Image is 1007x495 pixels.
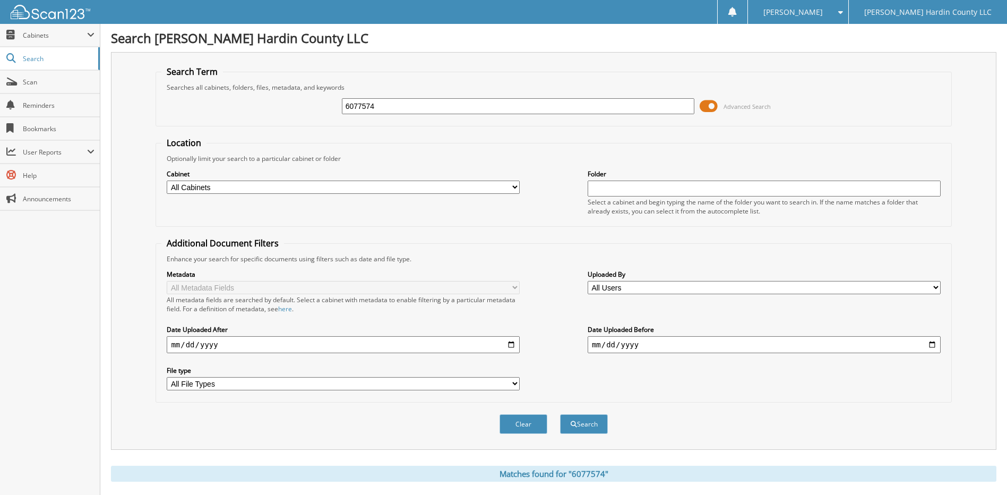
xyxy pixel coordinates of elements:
[161,66,223,78] legend: Search Term
[588,325,941,334] label: Date Uploaded Before
[23,171,94,180] span: Help
[167,295,520,313] div: All metadata fields are searched by default. Select a cabinet with metadata to enable filtering b...
[23,194,94,203] span: Announcements
[167,366,520,375] label: File type
[588,336,941,353] input: end
[23,101,94,110] span: Reminders
[167,169,520,178] label: Cabinet
[23,148,87,157] span: User Reports
[588,169,941,178] label: Folder
[111,466,996,482] div: Matches found for "6077574"
[11,5,90,19] img: scan123-logo-white.svg
[500,414,547,434] button: Clear
[167,325,520,334] label: Date Uploaded After
[23,54,93,63] span: Search
[588,198,941,216] div: Select a cabinet and begin typing the name of the folder you want to search in. If the name match...
[167,270,520,279] label: Metadata
[161,154,945,163] div: Optionally limit your search to a particular cabinet or folder
[111,29,996,47] h1: Search [PERSON_NAME] Hardin County LLC
[161,137,206,149] legend: Location
[560,414,608,434] button: Search
[161,237,284,249] legend: Additional Document Filters
[864,9,992,15] span: [PERSON_NAME] Hardin County LLC
[23,31,87,40] span: Cabinets
[161,254,945,263] div: Enhance your search for specific documents using filters such as date and file type.
[278,304,292,313] a: here
[23,78,94,87] span: Scan
[161,83,945,92] div: Searches all cabinets, folders, files, metadata, and keywords
[167,336,520,353] input: start
[23,124,94,133] span: Bookmarks
[763,9,823,15] span: [PERSON_NAME]
[724,103,771,110] span: Advanced Search
[588,270,941,279] label: Uploaded By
